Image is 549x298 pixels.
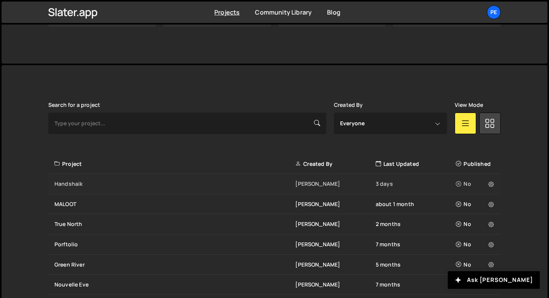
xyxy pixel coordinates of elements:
label: Created By [334,102,363,108]
div: [PERSON_NAME] [295,281,375,288]
label: View Mode [455,102,483,108]
a: Green River [PERSON_NAME] 5 months No [48,255,501,275]
a: Pe [487,5,501,19]
div: about 1 month [376,200,456,208]
div: 3 days [376,180,456,188]
a: Projects [214,8,240,16]
div: Handshaik [54,180,295,188]
div: 5 months [376,261,456,269]
div: 7 months [376,281,456,288]
div: Created By [295,160,375,168]
div: No [456,241,496,248]
div: MALOOT [54,200,295,208]
div: [PERSON_NAME] [295,241,375,248]
div: Project [54,160,295,168]
div: Green River [54,261,295,269]
div: Porftolio [54,241,295,248]
a: Handshaik [PERSON_NAME] 3 days No [48,174,501,194]
div: 2 months [376,220,456,228]
button: Ask [PERSON_NAME] [448,271,540,289]
label: Search for a project [48,102,100,108]
a: True North [PERSON_NAME] 2 months No [48,214,501,234]
a: Nouvelle Eve [PERSON_NAME] 7 months Yes [48,275,501,295]
a: MALOOT [PERSON_NAME] about 1 month No [48,194,501,214]
div: Published [456,160,496,168]
a: Community Library [255,8,312,16]
div: [PERSON_NAME] [295,261,375,269]
div: True North [54,220,295,228]
div: No [456,180,496,188]
a: Porftolio [PERSON_NAME] 7 months No [48,234,501,255]
div: 7 months [376,241,456,248]
div: No [456,261,496,269]
div: Last Updated [376,160,456,168]
div: [PERSON_NAME] [295,220,375,228]
div: Nouvelle Eve [54,281,295,288]
input: Type your project... [48,113,326,134]
div: [PERSON_NAME] [295,200,375,208]
div: [PERSON_NAME] [295,180,375,188]
div: No [456,200,496,208]
div: No [456,220,496,228]
a: Blog [327,8,340,16]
